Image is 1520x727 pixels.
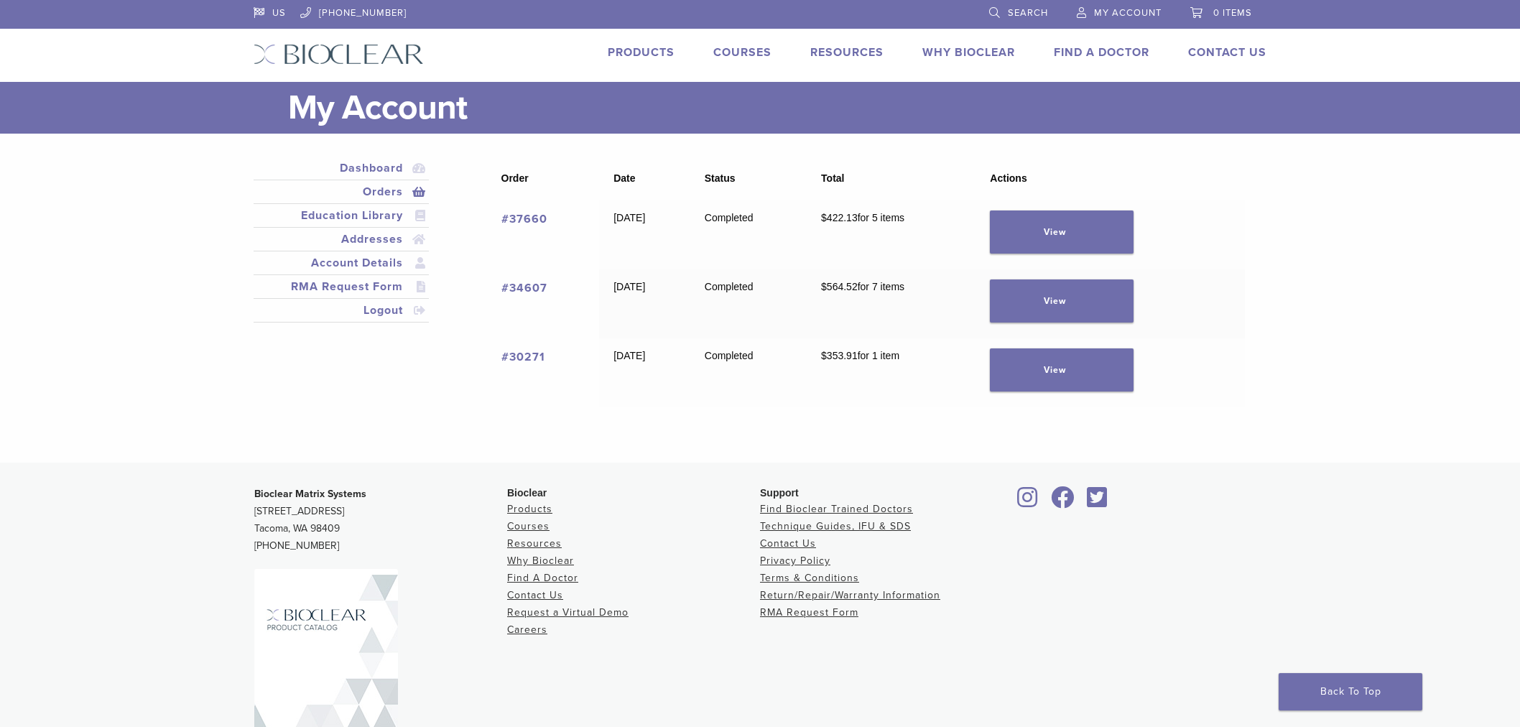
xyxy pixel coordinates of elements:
time: [DATE] [613,350,645,361]
a: Privacy Policy [760,555,830,567]
span: 353.91 [821,350,858,361]
a: Orders [256,183,426,200]
a: RMA Request Form [760,606,858,619]
span: $ [821,350,827,361]
a: Addresses [256,231,426,248]
span: Date [613,172,635,184]
span: Actions [990,172,1027,184]
a: Resources [810,45,884,60]
a: Why Bioclear [922,45,1015,60]
time: [DATE] [613,212,645,223]
a: Contact Us [760,537,816,550]
span: Status [705,172,736,184]
a: Why Bioclear [507,555,574,567]
strong: Bioclear Matrix Systems [254,488,366,500]
a: Find A Doctor [1054,45,1149,60]
a: Contact Us [1188,45,1266,60]
span: 564.52 [821,281,858,292]
span: $ [821,212,827,223]
td: for 7 items [807,269,976,338]
a: Dashboard [256,159,426,177]
a: Careers [507,624,547,636]
span: $ [821,281,827,292]
nav: Account pages [254,157,429,340]
a: RMA Request Form [256,278,426,295]
td: for 5 items [807,200,976,269]
p: [STREET_ADDRESS] Tacoma, WA 98409 [PHONE_NUMBER] [254,486,507,555]
a: View order number 37660 [501,212,547,226]
a: Back To Top [1279,673,1422,710]
a: View order 30271 [990,348,1134,392]
span: My Account [1094,7,1162,19]
a: Resources [507,537,562,550]
a: View order number 34607 [501,281,547,295]
span: Order [501,172,529,184]
a: Courses [713,45,771,60]
a: View order number 30271 [501,350,545,364]
a: Return/Repair/Warranty Information [760,589,940,601]
a: Find Bioclear Trained Doctors [760,503,913,515]
img: Bioclear [254,44,424,65]
td: for 1 item [807,338,976,407]
a: Request a Virtual Demo [507,606,629,619]
a: Find A Doctor [507,572,578,584]
span: 0 items [1213,7,1252,19]
span: 422.13 [821,212,858,223]
span: Total [821,172,844,184]
span: Support [760,487,799,499]
a: Contact Us [507,589,563,601]
a: Products [507,503,552,515]
a: Terms & Conditions [760,572,859,584]
a: Bioclear [1013,495,1043,509]
a: Logout [256,302,426,319]
a: Products [608,45,675,60]
a: Courses [507,520,550,532]
a: View order 34607 [990,279,1134,323]
a: Bioclear [1082,495,1112,509]
a: Account Details [256,254,426,272]
a: View order 37660 [990,210,1134,254]
h1: My Account [288,82,1266,134]
a: Technique Guides, IFU & SDS [760,520,911,532]
span: Bioclear [507,487,547,499]
a: Bioclear [1046,495,1079,509]
td: Completed [690,338,807,407]
a: Education Library [256,207,426,224]
time: [DATE] [613,281,645,292]
td: Completed [690,200,807,269]
td: Completed [690,269,807,338]
span: Search [1008,7,1048,19]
